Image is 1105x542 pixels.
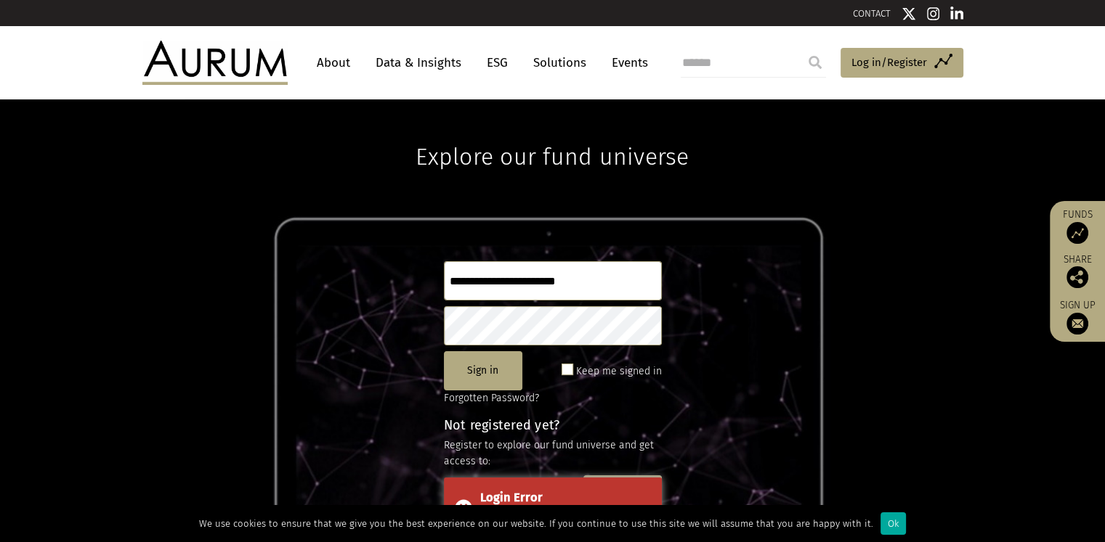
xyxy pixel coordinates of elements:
[309,49,357,76] a: About
[1066,313,1088,334] img: Sign up to our newsletter
[583,475,662,514] button: Register
[1057,208,1098,244] a: Funds
[1057,299,1098,334] a: Sign up
[444,351,522,390] button: Sign in
[902,7,916,21] img: Twitter icon
[853,8,891,19] a: CONTACT
[1057,255,1098,288] div: Share
[927,7,940,21] img: Instagram icon
[1066,266,1088,288] img: Share this post
[526,49,594,76] a: Solutions
[881,512,906,535] div: Ok
[801,48,830,77] input: Submit
[142,41,288,84] img: Aurum
[576,363,662,380] label: Keep me signed in
[416,99,689,171] h1: Explore our fund universe
[841,48,963,78] a: Log in/Register
[950,7,963,21] img: Linkedin icon
[604,49,648,76] a: Events
[368,49,469,76] a: Data & Insights
[480,488,651,507] div: Login Error
[1066,222,1088,244] img: Access Funds
[444,419,662,432] h4: Not registered yet?
[444,392,539,404] a: Forgotten Password?
[444,438,662,470] p: Register to explore our fund universe and get access to:
[851,54,927,71] span: Log in/Register
[479,49,515,76] a: ESG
